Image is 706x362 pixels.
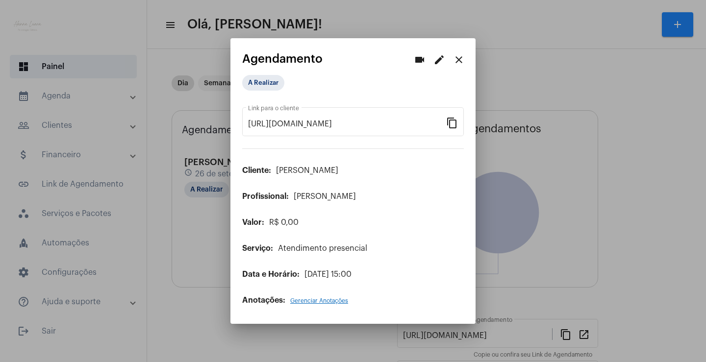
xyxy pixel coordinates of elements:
span: [DATE] 15:00 [304,270,352,278]
span: Cliente: [242,167,271,174]
span: Profissional: [242,193,289,200]
span: [PERSON_NAME] [294,193,356,200]
input: Link [248,120,446,128]
mat-chip: A Realizar [242,75,284,91]
span: Valor: [242,218,264,226]
span: Serviço: [242,244,273,252]
span: [PERSON_NAME] [276,167,338,174]
span: R$ 0,00 [269,218,299,226]
span: Data e Horário: [242,270,300,278]
mat-icon: videocam [414,54,426,66]
span: Atendimento presencial [278,244,367,252]
span: Gerenciar Anotações [290,298,348,304]
span: Anotações: [242,296,285,304]
mat-icon: edit [433,54,445,66]
span: Agendamento [242,52,323,65]
mat-icon: content_copy [446,117,458,128]
mat-icon: close [453,54,465,66]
